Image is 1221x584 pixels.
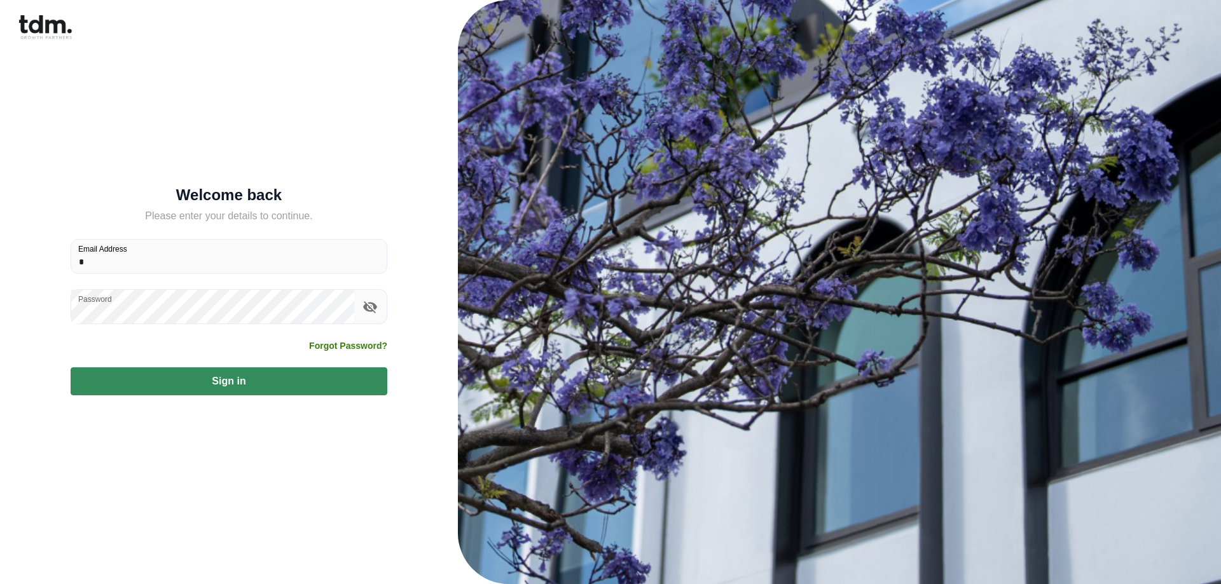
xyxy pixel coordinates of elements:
[71,208,387,224] h5: Please enter your details to continue.
[78,294,112,304] label: Password
[309,339,387,352] a: Forgot Password?
[71,189,387,201] h5: Welcome back
[359,296,381,318] button: toggle password visibility
[71,367,387,395] button: Sign in
[78,243,127,254] label: Email Address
